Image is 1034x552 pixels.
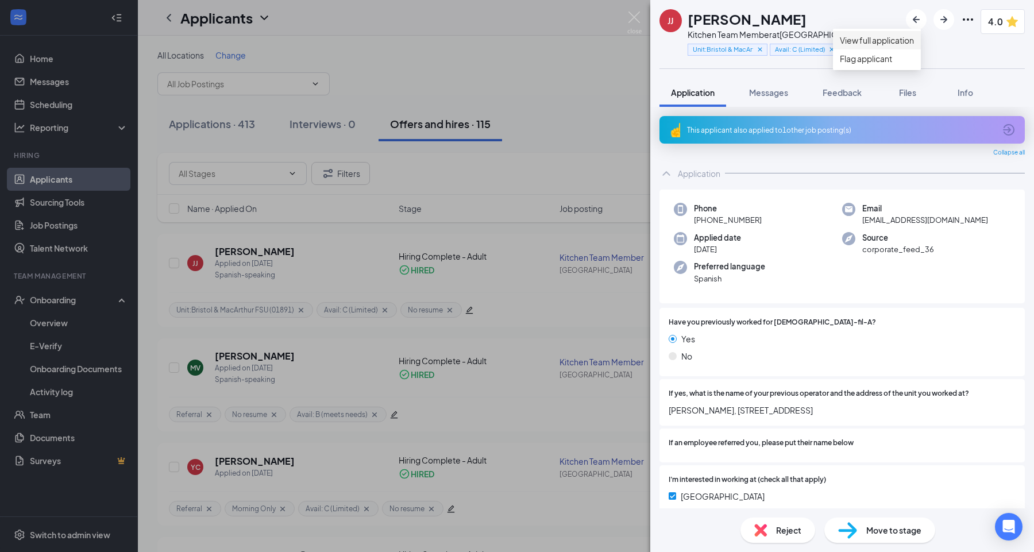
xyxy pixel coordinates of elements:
[669,438,854,449] span: If an employee referred you, please put their name below
[678,168,720,179] div: Application
[775,44,825,54] span: Avail: C (Limited)
[958,87,973,98] span: Info
[862,232,934,244] span: Source
[840,34,914,47] a: View full application
[671,87,715,98] span: Application
[688,29,900,40] div: Kitchen Team Member at [GEOGRAPHIC_DATA]
[899,87,916,98] span: Files
[681,507,865,520] span: [GEOGRAPHIC_DATA] & 17th (est opening [DATE])
[1002,123,1016,137] svg: ArrowCircle
[693,44,753,54] span: Unit:Bristol & MacArthur FSU (01891)
[694,232,741,244] span: Applied date
[694,214,762,226] span: [PHONE_NUMBER]
[993,148,1025,157] span: Collapse all
[687,125,995,135] div: This applicant also applied to 1 other job posting(s)
[694,244,741,255] span: [DATE]
[669,317,876,328] span: Have you previously worked for [DEMOGRAPHIC_DATA]-fil-A?
[681,490,765,503] span: [GEOGRAPHIC_DATA]
[668,15,673,26] div: JJ
[933,9,954,30] button: ArrowRight
[669,404,1016,416] span: [PERSON_NAME], [STREET_ADDRESS]
[862,214,988,226] span: [EMAIL_ADDRESS][DOMAIN_NAME]
[995,513,1023,541] div: Open Intercom Messenger
[937,13,951,26] svg: ArrowRight
[694,273,765,284] span: Spanish
[688,9,807,29] h1: [PERSON_NAME]
[862,244,934,255] span: corporate_feed_36
[776,524,801,536] span: Reject
[749,87,788,98] span: Messages
[756,45,764,53] svg: Cross
[659,167,673,180] svg: ChevronUp
[909,13,923,26] svg: ArrowLeftNew
[866,524,921,536] span: Move to stage
[823,87,862,98] span: Feedback
[988,14,1003,29] span: 4.0
[681,350,692,362] span: No
[681,333,695,345] span: Yes
[669,474,826,485] span: I'm interested in working at (check all that apply)
[961,13,975,26] svg: Ellipses
[828,45,836,53] svg: Cross
[694,261,765,272] span: Preferred language
[862,203,988,214] span: Email
[906,9,927,30] button: ArrowLeftNew
[669,388,969,399] span: If yes, what is the name of your previous operator and the address of the unit you worked at?
[694,203,762,214] span: Phone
